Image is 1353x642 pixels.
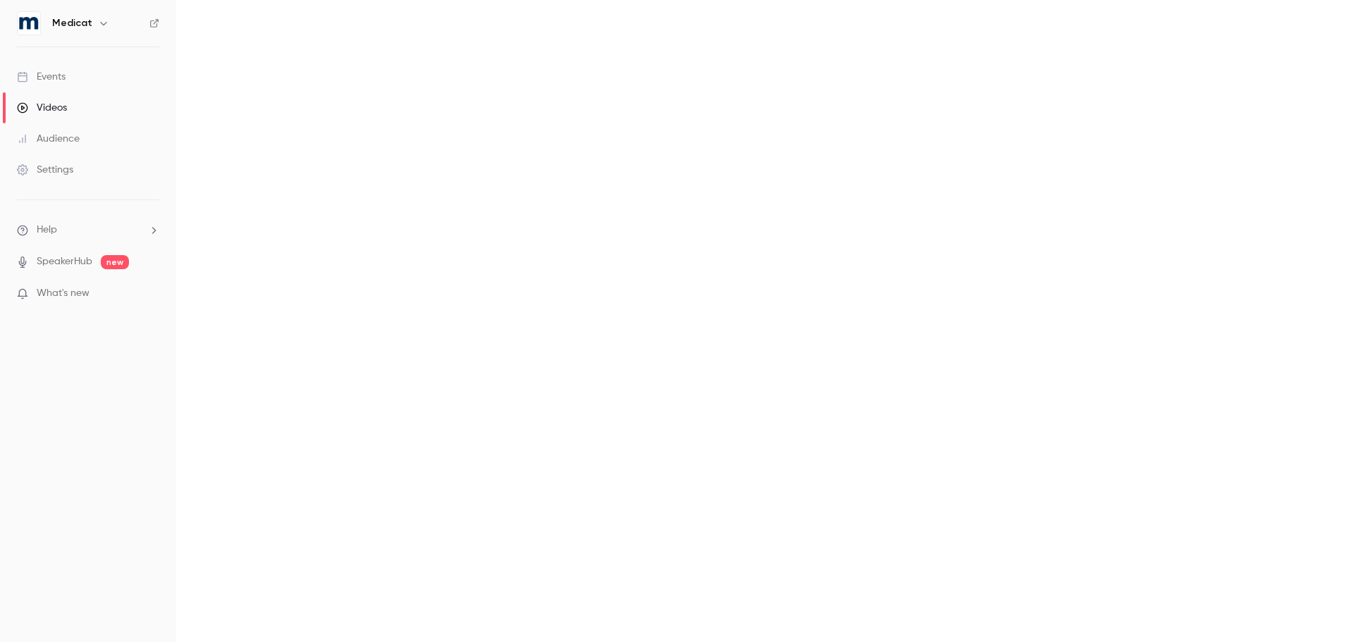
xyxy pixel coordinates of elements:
[17,132,80,146] div: Audience
[18,12,40,35] img: Medicat
[37,286,89,301] span: What's new
[17,70,66,84] div: Events
[17,101,67,115] div: Videos
[37,223,57,237] span: Help
[101,255,129,269] span: new
[17,223,159,237] li: help-dropdown-opener
[17,163,73,177] div: Settings
[37,254,92,269] a: SpeakerHub
[52,16,92,30] h6: Medicat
